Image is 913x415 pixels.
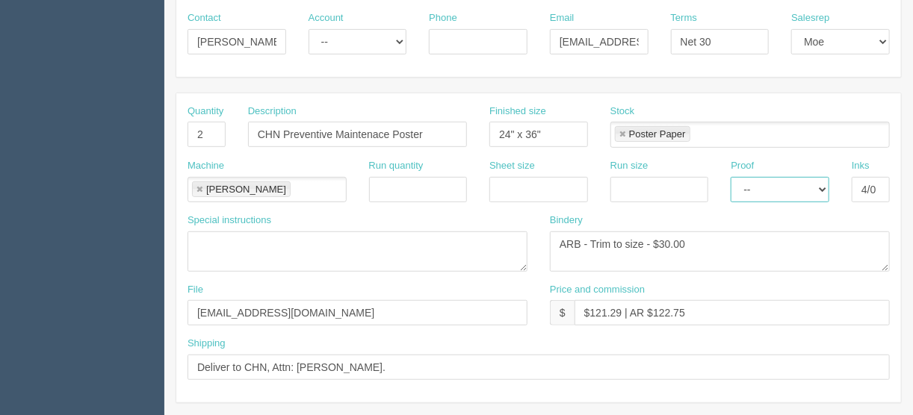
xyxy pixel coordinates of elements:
label: Bindery [550,213,583,228]
label: Stock [610,104,635,119]
textarea: ARB - Trim to size - $30.00 [550,231,890,272]
label: Finished size [489,104,546,119]
label: Contact [188,11,221,25]
label: Inks [852,159,870,173]
label: File [188,283,203,297]
label: Quantity [188,104,223,119]
label: Special instructions [188,213,271,228]
div: Poster Paper [629,129,686,139]
div: [PERSON_NAME] [206,184,286,194]
label: Run quantity [369,159,424,173]
label: Description [248,104,297,119]
label: Machine [188,159,224,173]
div: $ [550,300,575,325]
label: Proof [731,159,754,173]
label: Salesrep [791,11,829,25]
label: Sheet size [489,159,535,173]
label: Account [309,11,344,25]
label: Terms [671,11,697,25]
label: Shipping [188,337,226,351]
label: Price and commission [550,283,645,297]
label: Run size [610,159,649,173]
label: Email [550,11,575,25]
label: Phone [429,11,457,25]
